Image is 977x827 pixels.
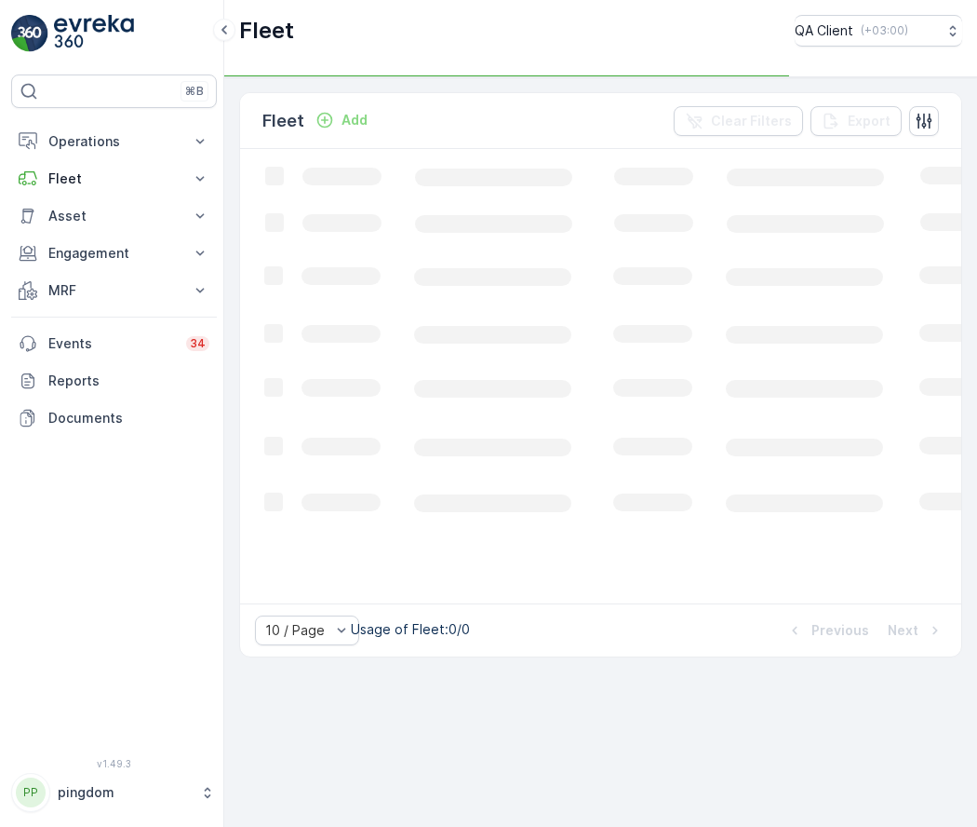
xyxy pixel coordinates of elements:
[185,84,204,99] p: ⌘B
[48,409,209,427] p: Documents
[11,362,217,400] a: Reports
[48,334,175,353] p: Events
[239,16,294,46] p: Fleet
[11,160,217,197] button: Fleet
[810,106,902,136] button: Export
[711,112,792,130] p: Clear Filters
[48,244,180,263] p: Engagement
[795,21,853,40] p: QA Client
[11,197,217,235] button: Asset
[11,773,217,812] button: PPpingdom
[861,23,908,38] p: ( +03:00 )
[11,325,217,362] a: Events34
[308,109,375,131] button: Add
[11,272,217,309] button: MRF
[11,235,217,272] button: Engagement
[811,621,869,640] p: Previous
[190,336,206,351] p: 34
[48,132,180,151] p: Operations
[58,783,191,802] p: pingdom
[674,106,803,136] button: Clear Filters
[54,15,134,52] img: logo_light-DOdMpM7g.png
[16,778,46,807] div: PP
[48,372,209,390] p: Reports
[11,123,217,160] button: Operations
[11,400,217,437] a: Documents
[351,620,470,639] p: Usage of Fleet : 0/0
[11,15,48,52] img: logo
[341,111,368,129] p: Add
[848,112,890,130] p: Export
[888,621,918,640] p: Next
[48,281,180,300] p: MRF
[795,15,962,47] button: QA Client(+03:00)
[48,207,180,225] p: Asset
[11,758,217,769] span: v 1.49.3
[783,619,871,642] button: Previous
[886,619,946,642] button: Next
[48,169,180,188] p: Fleet
[262,108,304,134] p: Fleet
